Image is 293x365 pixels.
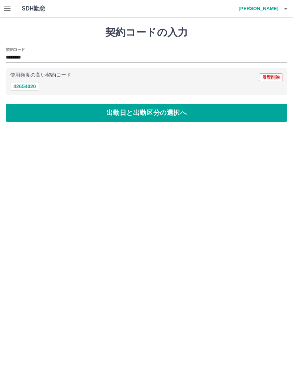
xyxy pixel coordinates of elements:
[6,104,287,122] button: 出勤日と出勤区分の選択へ
[10,82,39,91] button: 42654020
[10,73,71,78] p: 使用頻度の高い契約コード
[6,47,25,52] h2: 契約コード
[259,73,283,81] button: 履歴削除
[6,26,287,39] h1: 契約コードの入力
